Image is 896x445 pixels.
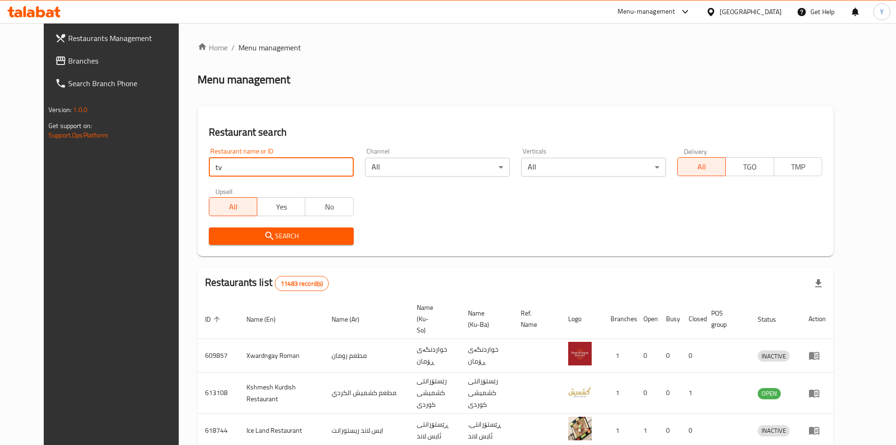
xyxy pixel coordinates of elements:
[636,372,658,414] td: 0
[239,339,324,372] td: Xwardngay Roman
[209,227,354,245] button: Search
[239,372,324,414] td: Kshmesh Kurdish Restaurant
[725,157,774,176] button: TGO
[275,279,328,288] span: 11483 record(s)
[238,42,301,53] span: Menu management
[48,27,193,49] a: Restaurants Management
[677,157,726,176] button: All
[778,160,818,174] span: TMP
[758,388,781,399] span: OPEN
[275,276,329,291] div: Total records count
[809,388,826,399] div: Menu
[684,148,707,154] label: Delivery
[681,372,704,414] td: 1
[305,197,353,216] button: No
[720,7,782,17] div: [GEOGRAPHIC_DATA]
[658,372,681,414] td: 0
[711,307,739,330] span: POS group
[521,307,549,330] span: Ref. Name
[257,197,305,216] button: Yes
[215,188,233,194] label: Upsell
[209,197,257,216] button: All
[758,314,788,325] span: Status
[261,200,301,214] span: Yes
[880,7,884,17] span: Y
[198,339,239,372] td: 609857
[758,425,790,436] span: INACTIVE
[48,49,193,72] a: Branches
[460,372,513,414] td: رێستۆرانتی کشمیشى كوردى
[807,272,830,295] div: Export file
[205,314,223,325] span: ID
[636,299,658,339] th: Open
[568,380,592,403] img: Kshmesh Kurdish Restaurant
[198,372,239,414] td: 613108
[216,230,346,242] span: Search
[68,55,186,66] span: Branches
[309,200,349,214] span: No
[409,339,460,372] td: خواردنگەی ڕۆمان
[681,299,704,339] th: Closed
[246,314,288,325] span: Name (En)
[603,339,636,372] td: 1
[729,160,770,174] span: TGO
[48,72,193,95] a: Search Branch Phone
[468,307,502,330] span: Name (Ku-Ba)
[809,350,826,361] div: Menu
[48,104,71,116] span: Version:
[809,425,826,436] div: Menu
[209,125,822,139] h2: Restaurant search
[198,42,228,53] a: Home
[658,339,681,372] td: 0
[209,158,354,177] input: Search for restaurant name or ID..
[73,104,87,116] span: 1.0.0
[561,299,603,339] th: Logo
[324,339,409,372] td: مطعم رومان
[758,351,790,362] span: INACTIVE
[568,417,592,440] img: Ice Land Restaurant
[603,372,636,414] td: 1
[603,299,636,339] th: Branches
[409,372,460,414] td: رێستۆرانتی کشمیشى كوردى
[324,372,409,414] td: مطعم كشميش الكردي
[618,6,675,17] div: Menu-management
[365,158,510,177] div: All
[636,339,658,372] td: 0
[48,129,108,141] a: Support.OpsPlatform
[198,42,833,53] nav: breadcrumb
[417,302,449,336] span: Name (Ku-So)
[332,314,372,325] span: Name (Ar)
[213,200,254,214] span: All
[205,275,329,291] h2: Restaurants list
[568,342,592,365] img: Xwardngay Roman
[68,32,186,44] span: Restaurants Management
[521,158,666,177] div: All
[774,157,822,176] button: TMP
[198,72,290,87] h2: Menu management
[48,120,92,132] span: Get support on:
[231,42,235,53] li: /
[460,339,513,372] td: خواردنگەی ڕۆمان
[758,388,781,399] div: OPEN
[68,78,186,89] span: Search Branch Phone
[658,299,681,339] th: Busy
[682,160,722,174] span: All
[681,339,704,372] td: 0
[801,299,833,339] th: Action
